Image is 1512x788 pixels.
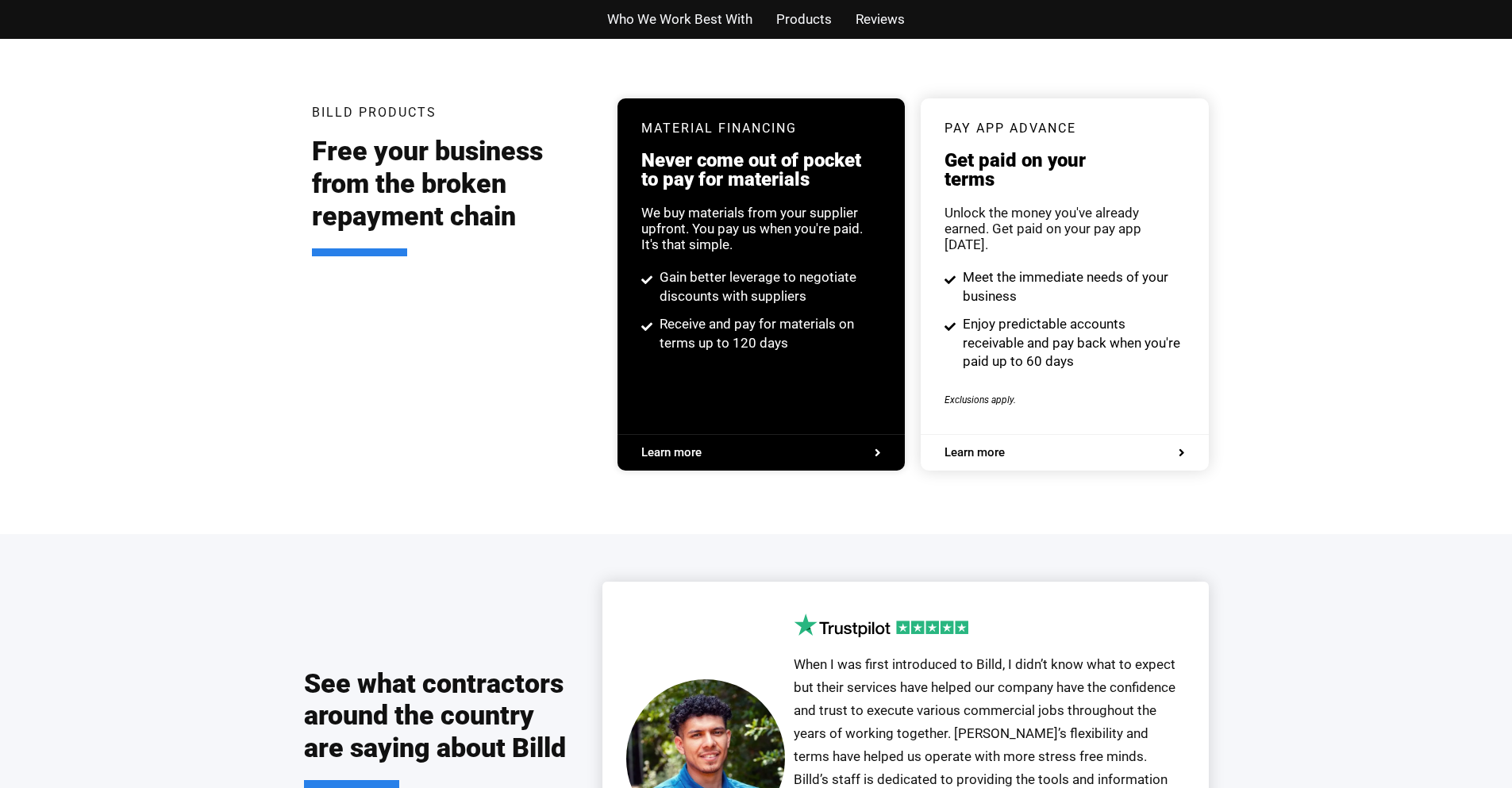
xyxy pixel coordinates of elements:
[945,447,1005,459] span: Learn more
[945,122,1184,135] h3: pay app advance
[607,8,752,31] a: Who We Work Best With
[959,315,1185,371] span: Enjoy predictable accounts receivable and pay back when you're paid up to 60 days
[304,667,571,788] h2: See what contractors around the country are saying about Billd
[641,151,881,189] h3: Never come out of pocket to pay for materials
[312,135,594,256] h2: Free your business from the broken repayment chain
[776,8,832,31] a: Products
[641,122,881,135] h3: Material Financing
[945,447,1184,459] a: Learn more
[959,268,1185,306] span: Meet the immediate needs of your business
[656,268,882,306] span: Gain better leverage to negotiate discounts with suppliers
[641,447,702,459] span: Learn more
[656,315,882,353] span: Receive and pay for materials on terms up to 120 days
[945,151,1184,189] h3: Get paid on your terms
[312,106,437,119] h3: Billd Products
[945,205,1184,252] div: Unlock the money you've already earned. Get paid on your pay app [DATE].
[641,205,881,252] div: We buy materials from your supplier upfront. You pay us when you're paid. It's that simple.
[945,394,1016,406] span: Exclusions apply.
[856,8,905,31] a: Reviews
[641,447,881,459] a: Learn more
